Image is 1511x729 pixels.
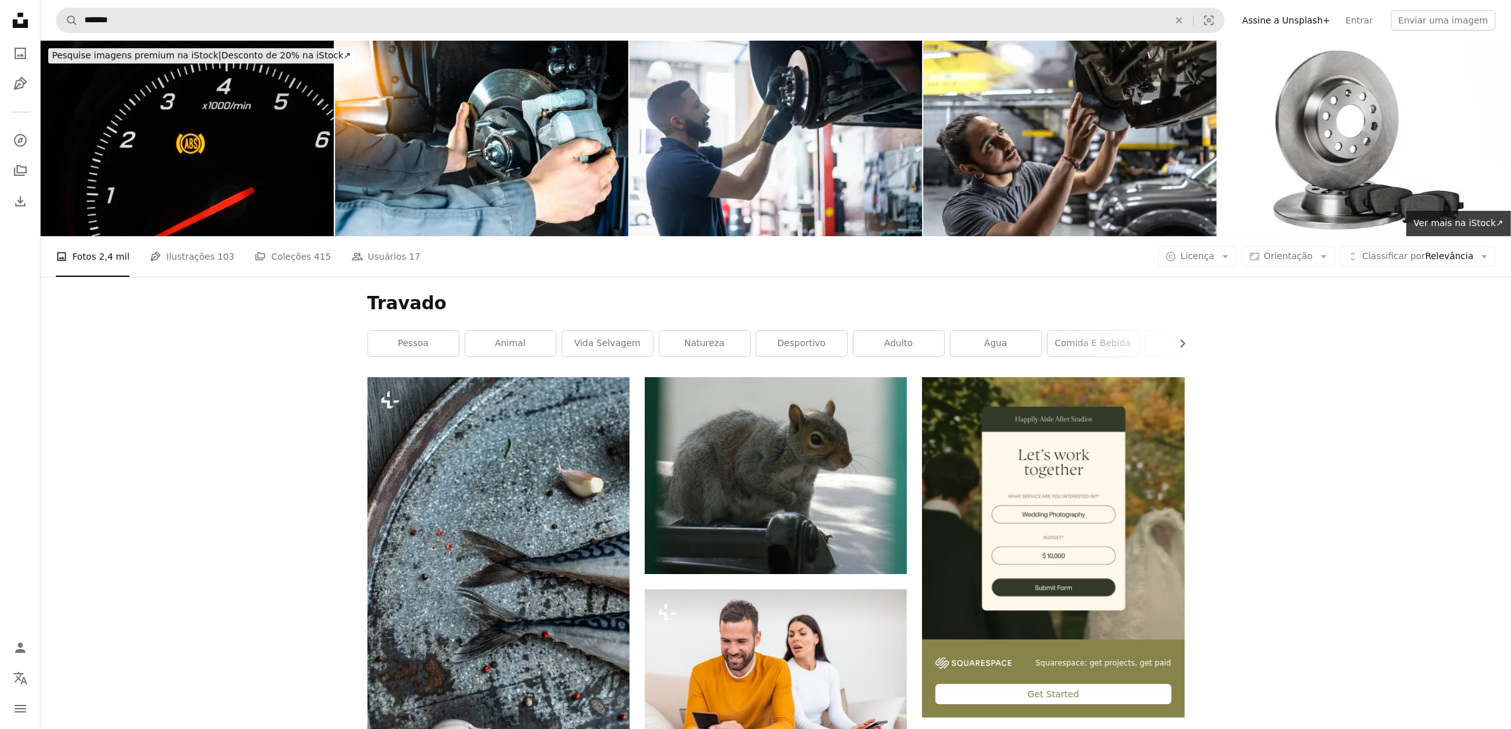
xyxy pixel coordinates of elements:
a: Ver mais na iStock↗ [1406,211,1511,236]
button: Licença [1158,246,1236,267]
span: Squarespace: get projects, get paid [1036,658,1171,669]
span: Orientação [1264,251,1313,261]
img: Jovem mecânico verificando o disco de freio de um carro no elevador na oficina [630,41,923,236]
a: Água [951,331,1041,356]
a: Histórico de downloads [8,189,33,214]
h1: Travado [367,292,1185,315]
span: Classificar por [1363,251,1425,261]
div: Get Started [935,684,1171,704]
span: Relevância [1363,250,1474,263]
a: Pesquise imagens premium na iStock|Desconto de 20% na iStock↗ [41,41,362,71]
span: 103 [218,250,235,264]
a: pessoa [368,331,459,356]
a: desportivo [756,331,847,356]
a: Usuários 17 [352,236,421,277]
a: Coleções [8,158,33,184]
a: Coleções 415 [254,236,331,277]
img: Luz de advertência ABS no painel do carro [41,41,334,236]
a: dois peixes mortos em uma bandeja de metal com alho e alho [367,568,630,579]
a: Entrar / Cadastrar-se [8,635,33,660]
span: Pesquise imagens premium na iStock | [52,50,221,60]
a: Squarespace: get projects, get paidGet Started [922,377,1184,718]
span: Licença [1180,251,1214,261]
img: Verificando os discos de freio de um carro moderno. Sistema de frenagem do veículo. [335,41,628,236]
a: animal [465,331,556,356]
img: Dois novos discos de freio e um conjunto de pastilhas de freio empilhadas em uma fileira em um fu... [1218,41,1511,236]
a: homem sorridente e feliz virou as costas para a esposa, lendo mensagem no telefone de sua amante,... [645,671,907,682]
img: roedor cinzento [645,377,907,574]
button: Menu [8,696,33,721]
form: Pesquise conteúdo visual em todo o site [56,8,1225,33]
button: rolar lista para a direita [1171,331,1185,356]
a: Ilustrações 103 [150,236,234,277]
a: adulto [854,331,944,356]
a: Assine a Unsplash+ [1235,10,1338,30]
span: Ver mais na iStock ↗ [1414,218,1503,228]
button: Limpar [1165,8,1193,32]
button: Idioma [8,665,33,691]
span: 17 [409,250,421,264]
span: Desconto de 20% na iStock ↗ [52,50,351,60]
a: Camarõe [1145,331,1236,356]
button: Pesquisa visual [1194,8,1224,32]
a: comida e bebida [1048,331,1138,356]
a: Início — Unsplash [8,8,33,36]
button: Classificar porRelevância [1340,246,1496,267]
button: Orientação [1242,246,1335,267]
img: Homem que faz a manutenção de um disco de freio de carro [923,41,1217,236]
button: Pesquise na Unsplash [56,8,78,32]
a: Explorar [8,128,33,153]
a: vida selvagem [562,331,653,356]
img: file-1747939142011-51e5cc87e3c9 [935,657,1012,669]
span: 415 [314,250,331,264]
a: Entrar [1338,10,1380,30]
a: Fotos [8,41,33,66]
button: Enviar uma imagem [1391,10,1496,30]
a: Ilustrações [8,71,33,97]
a: roedor cinzento [645,469,907,481]
a: natureza [659,331,750,356]
img: file-1747939393036-2c53a76c450aimage [922,377,1184,639]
